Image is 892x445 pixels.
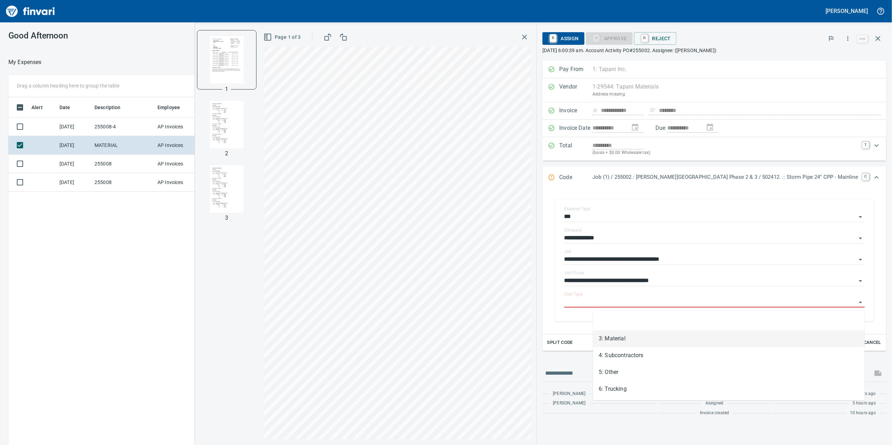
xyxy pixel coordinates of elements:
button: Flag [823,31,839,46]
span: This records your message into the invoice and notifies anyone mentioned [870,365,886,382]
label: Expense Type [564,207,590,211]
span: Assign [548,33,578,44]
li: 5: Other [593,364,865,381]
span: Employee [157,103,189,112]
td: [DATE] [57,155,92,173]
span: Date [59,103,70,112]
p: [DATE] 6:00:39 am. Account Activity PO#255002. Assignee: ([PERSON_NAME]) [542,47,886,54]
img: Finvari [4,3,57,20]
button: Split Code [545,337,575,348]
span: 5 hours ago [852,400,876,407]
span: Reject [640,33,671,44]
span: Invoice created [700,410,729,417]
p: 1 [225,85,228,93]
label: Cost Type [564,292,583,296]
span: Assigned [705,400,723,407]
td: [DATE] [57,173,92,192]
p: Total [559,141,592,156]
button: More [840,31,856,46]
button: RAssign [542,32,584,45]
img: Page 1 [203,36,251,84]
li: 6: Trucking [593,381,865,397]
button: Page 1 of 3 [262,31,304,44]
div: Expand [542,189,886,351]
span: Description [94,103,121,112]
button: Cancel [861,337,884,348]
li: 4: Subcontractors [593,347,865,364]
td: MATERIAL [92,136,155,155]
span: Alert [31,103,52,112]
h3: Good Afternoon [8,31,231,41]
button: Open [856,212,865,222]
td: AP Invoices [155,136,207,155]
td: 255008 [92,173,155,192]
span: Page 1 of 3 [265,33,301,42]
label: Company [564,228,582,232]
td: 255008 [92,155,155,173]
span: Description [94,103,130,112]
span: Cancel [863,339,882,347]
span: 10 hours ago [850,410,876,417]
nav: breadcrumb [8,58,42,66]
td: 255008-4 [92,118,155,136]
td: AP Invoices [155,173,207,192]
span: Alert [31,103,43,112]
label: Job Phase [564,271,584,275]
p: (basis + $0.00 Wholesale tax) [592,149,858,156]
a: esc [857,35,868,43]
button: [PERSON_NAME] [824,6,870,16]
span: Close invoice [856,30,886,47]
button: Open [856,233,865,243]
img: Page 2 [203,101,251,148]
span: Employee [157,103,180,112]
p: 2 [225,149,228,158]
p: My Expenses [8,58,42,66]
button: Open [856,255,865,264]
td: AP Invoices [155,118,207,136]
p: Code [559,173,592,182]
span: [PERSON_NAME] [553,400,585,407]
button: Close [856,297,865,307]
img: Page 3 [203,165,251,213]
a: C [862,173,869,180]
span: Date [59,103,79,112]
p: Drag a column heading here to group the table [17,82,119,89]
button: RReject [634,32,676,45]
td: AP Invoices [155,155,207,173]
label: Job [564,249,571,254]
li: 3: Material [593,330,865,347]
a: T [862,141,869,148]
h5: [PERSON_NAME] [826,7,868,15]
span: [PERSON_NAME] [553,390,585,397]
td: [DATE] [57,136,92,155]
p: 3 [225,214,228,222]
div: Expand [542,137,886,161]
button: Open [856,276,865,286]
td: [DATE] [57,118,92,136]
p: Job (1) / 255002.: [PERSON_NAME][GEOGRAPHIC_DATA] Phase 2 & 3 / 502412. .: Storm Pipe 24" CPP - M... [592,173,858,181]
span: Split Code [547,339,573,347]
div: Expand [542,166,886,189]
a: R [641,34,648,42]
div: Cost Type required [586,35,633,41]
a: R [550,34,556,42]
